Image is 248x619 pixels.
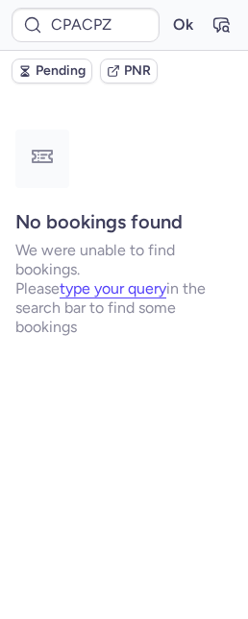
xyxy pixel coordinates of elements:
p: We were unable to find bookings. [15,241,233,279]
span: Pending [36,63,86,79]
button: Pending [12,59,92,83]
button: PNR [100,59,158,83]
span: PNR [124,63,151,79]
button: type your query [60,280,166,298]
p: Please in the search bar to find some bookings [15,279,233,337]
button: Ok [167,10,198,40]
input: PNR Reference [12,8,160,42]
strong: No bookings found [15,210,183,233]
